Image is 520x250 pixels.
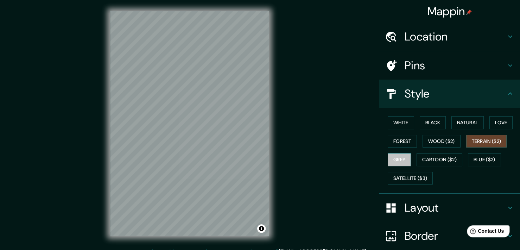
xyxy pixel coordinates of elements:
button: Blue ($2) [468,153,501,166]
div: Style [379,80,520,108]
button: Natural [451,116,484,129]
div: Layout [379,194,520,222]
button: White [388,116,414,129]
h4: Pins [405,58,506,73]
h4: Layout [405,201,506,215]
button: Grey [388,153,411,166]
h4: Mappin [427,4,472,18]
img: pin-icon.png [466,10,472,15]
button: Forest [388,135,417,148]
button: Black [420,116,446,129]
button: Love [489,116,513,129]
div: Pins [379,51,520,80]
button: Toggle attribution [257,224,266,233]
button: Cartoon ($2) [417,153,462,166]
h4: Location [405,30,506,44]
iframe: Help widget launcher [457,223,512,242]
h4: Style [405,87,506,101]
div: Location [379,23,520,51]
div: Border [379,222,520,250]
button: Wood ($2) [423,135,461,148]
h4: Border [405,229,506,243]
button: Satellite ($3) [388,172,433,185]
canvas: Map [110,11,269,236]
button: Terrain ($2) [466,135,507,148]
